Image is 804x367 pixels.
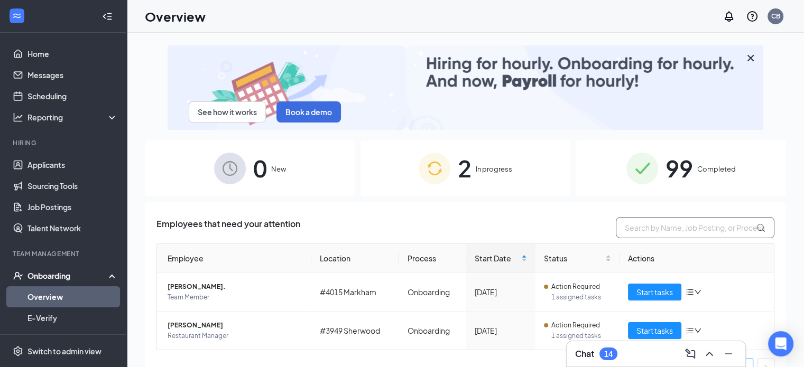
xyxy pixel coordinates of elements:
[535,244,620,273] th: Status
[189,101,266,123] button: See how it works
[551,292,611,303] span: 1 assigned tasks
[102,11,113,22] svg: Collapse
[311,244,399,273] th: Location
[768,331,793,356] div: Open Intercom Messenger
[475,286,528,298] div: [DATE]
[168,320,303,331] span: [PERSON_NAME]
[13,112,23,123] svg: Analysis
[723,10,735,23] svg: Notifications
[12,11,22,21] svg: WorkstreamLogo
[476,164,512,174] span: In progress
[771,12,780,21] div: CB
[475,325,528,336] div: [DATE]
[620,244,774,273] th: Actions
[311,312,399,350] td: #3949 Sherwood
[666,150,693,186] span: 99
[399,273,466,312] td: Onboarding
[399,244,466,273] th: Process
[168,281,303,292] span: [PERSON_NAME].
[694,288,701,296] span: down
[616,217,774,238] input: Search by Name, Job Posting, or Process
[551,320,600,331] span: Action Required
[722,347,735,360] svg: Minimize
[27,270,109,281] div: Onboarding
[27,175,118,196] a: Sourcing Tools
[156,217,300,238] span: Employees that need your attention
[27,218,118,239] a: Talent Network
[686,326,694,335] span: bars
[720,345,737,362] button: Minimize
[311,273,399,312] td: #4015 Markham
[744,52,757,64] svg: Cross
[27,86,118,107] a: Scheduling
[27,286,118,307] a: Overview
[27,328,118,350] a: Onboarding Documents
[145,7,206,25] h1: Overview
[628,322,681,339] button: Start tasks
[682,345,699,362] button: ComposeMessage
[13,249,116,258] div: Team Management
[27,43,118,64] a: Home
[27,307,118,328] a: E-Verify
[694,327,701,334] span: down
[13,270,23,281] svg: UserCheck
[27,196,118,218] a: Job Postings
[475,252,520,264] span: Start Date
[253,150,267,186] span: 0
[604,350,613,359] div: 14
[628,284,681,300] button: Start tasks
[686,288,694,296] span: bars
[551,331,611,341] span: 1 assigned tasks
[271,164,286,174] span: New
[551,281,600,292] span: Action Required
[27,154,118,175] a: Applicants
[575,348,594,360] h3: Chat
[701,345,718,362] button: ChevronUp
[168,292,303,303] span: Team Member
[27,64,118,86] a: Messages
[697,164,736,174] span: Completed
[276,101,341,123] button: Book a demo
[157,244,311,273] th: Employee
[684,347,697,360] svg: ComposeMessage
[13,138,116,147] div: Hiring
[636,286,673,298] span: Start tasks
[636,325,673,336] span: Start tasks
[703,347,716,360] svg: ChevronUp
[399,312,466,350] td: Onboarding
[13,346,23,356] svg: Settings
[168,45,763,130] img: payroll-small.gif
[746,10,759,23] svg: QuestionInfo
[27,346,101,356] div: Switch to admin view
[168,331,303,341] span: Restaurant Manager
[544,252,603,264] span: Status
[27,112,118,123] div: Reporting
[458,150,472,186] span: 2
